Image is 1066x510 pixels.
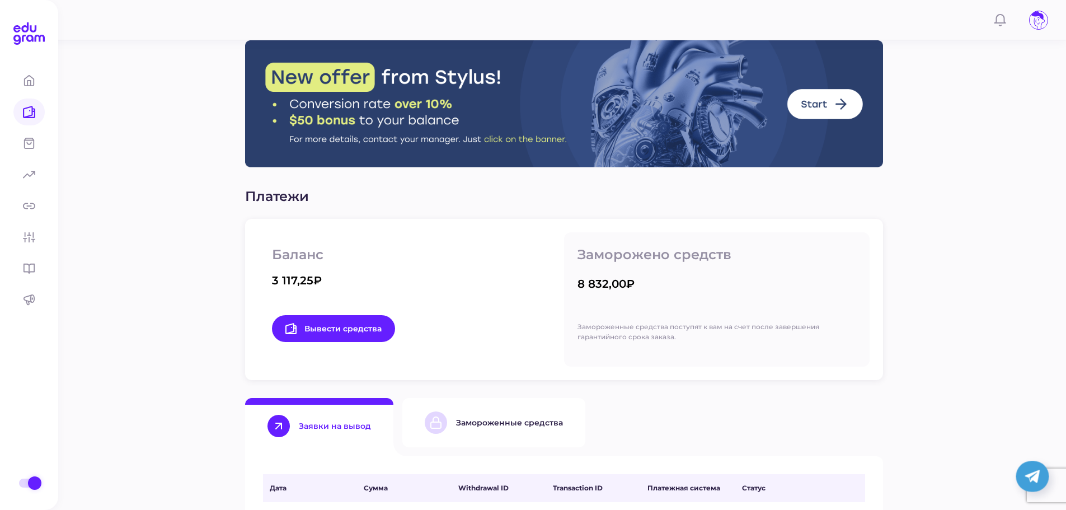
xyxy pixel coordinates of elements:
div: Замороженные средства [456,418,563,428]
span: Платежная система [647,483,735,493]
button: Заявки на вывод [245,398,393,447]
span: Дата [270,483,358,493]
div: 3 117,25₽ [272,273,322,288]
div: Заявки на вывод [299,421,371,431]
span: Вывести средства [285,323,382,334]
span: Сумма [364,483,452,493]
p: Платежи [245,188,883,205]
span: Transaction ID [553,483,641,493]
p: Заморожено средств [577,246,856,264]
p: Баланс [272,246,551,264]
button: Замороженные средства [402,398,585,447]
div: 8 832,00₽ [577,276,635,292]
img: Stylus Banner [245,40,883,167]
span: Статус [742,483,865,493]
span: Withdrawal ID [458,483,546,493]
a: Вывести средства [272,315,395,342]
p: Замороженные средства поступят к вам на счет после завершения гарантийного срока заказа. [577,322,856,342]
